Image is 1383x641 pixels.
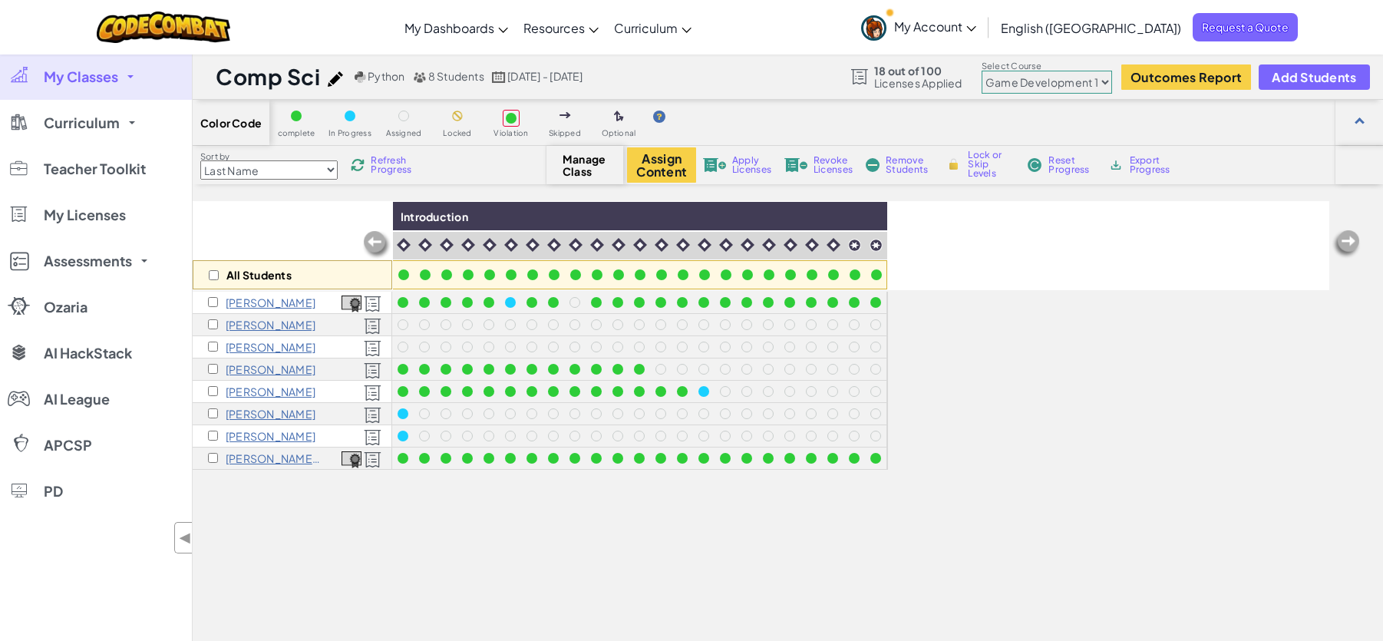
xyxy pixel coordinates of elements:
[848,239,861,252] img: IconCapstoneLevel.svg
[200,150,338,163] label: Sort by
[364,362,381,379] img: Licensed
[703,158,726,172] img: IconLicenseApply.svg
[549,129,581,137] span: Skipped
[627,147,696,183] button: Assign Content
[732,156,771,174] span: Apply Licenses
[982,60,1112,72] label: Select Course
[504,238,518,252] img: IconIntro.svg
[418,238,432,252] img: IconIntro.svg
[606,7,699,48] a: Curriculum
[44,116,120,130] span: Curriculum
[328,71,343,87] img: iconPencil.svg
[784,158,807,172] img: IconLicenseRevoke.svg
[342,449,361,467] a: View Course Completion Certificate
[614,111,624,123] img: IconOptionalLevel.svg
[401,210,468,223] span: Introduction
[1331,229,1362,259] img: Arrow_Left_Inactive.png
[413,71,427,83] img: MultipleUsers.png
[386,129,422,137] span: Assigned
[563,153,608,177] span: Manage Class
[633,238,647,252] img: IconIntro.svg
[1193,13,1298,41] a: Request a Quote
[371,156,418,174] span: Refresh Progress
[461,238,475,252] img: IconIntro.svg
[784,238,797,252] img: IconIntro.svg
[397,7,516,48] a: My Dashboards
[805,238,819,252] img: IconIntro.svg
[676,238,690,252] img: IconIntro.svg
[655,238,668,252] img: IconIntro.svg
[590,238,604,252] img: IconIntro.svg
[226,319,315,331] p: Anthony Gurgyan
[719,238,733,252] img: IconIntro.svg
[364,451,381,468] img: Licensed
[1048,156,1094,174] span: Reset Progress
[226,430,315,442] p: Manuk Shameyan
[870,239,883,252] img: IconCapstoneLevel.svg
[874,64,962,77] span: 18 out of 100
[483,238,497,252] img: IconIntro.svg
[226,363,315,375] p: Allan Khachaturyan
[653,111,665,123] img: IconHint.svg
[44,300,87,314] span: Ozaria
[1001,20,1181,36] span: English ([GEOGRAPHIC_DATA])
[993,7,1189,48] a: English ([GEOGRAPHIC_DATA])
[44,346,132,360] span: AI HackStack
[44,162,146,176] span: Teacher Toolkit
[355,71,366,83] img: python.png
[226,341,315,353] p: Hayk Hovanesyan
[226,385,315,398] p: Christopher Nazarian
[741,238,754,252] img: IconIntro.svg
[1259,64,1369,90] button: Add Students
[1108,158,1123,172] img: IconArchive.svg
[886,156,932,174] span: Remove Students
[698,238,711,252] img: IconIntro.svg
[493,129,528,137] span: Violation
[569,238,583,252] img: IconIntro.svg
[492,71,506,83] img: calendar.svg
[226,269,292,281] p: All Students
[894,18,976,35] span: My Account
[1027,158,1042,172] img: IconReset.svg
[523,20,585,36] span: Resources
[1130,156,1177,174] span: Export Progress
[44,392,110,406] span: AI League
[364,296,381,312] img: Licensed
[516,7,606,48] a: Resources
[364,340,381,357] img: Licensed
[216,62,320,91] h1: Comp Sci
[226,296,315,309] p: Arman Grigoryan
[364,385,381,401] img: Licensed
[364,407,381,424] img: Licensed
[861,15,886,41] img: avatar
[443,129,471,137] span: Locked
[342,296,361,312] img: certificate-icon.png
[968,150,1013,178] span: Lock or Skip Levels
[404,20,494,36] span: My Dashboards
[1121,64,1251,90] button: Outcomes Report
[328,129,371,137] span: In Progress
[946,157,962,171] img: IconLock.svg
[364,429,381,446] img: Licensed
[853,3,984,51] a: My Account
[179,527,192,549] span: ◀
[526,238,540,252] img: IconIntro.svg
[547,238,561,252] img: IconIntro.svg
[226,408,315,420] p: Arthur Sarkisyan
[44,70,118,84] span: My Classes
[559,112,571,118] img: IconSkippedLevel.svg
[368,69,404,83] span: Python
[351,158,365,172] img: IconReload.svg
[428,69,484,83] span: 8 Students
[762,238,776,252] img: IconIntro.svg
[866,158,880,172] img: IconRemoveStudents.svg
[361,230,392,260] img: Arrow_Left_Inactive.png
[827,238,840,252] img: IconIntro.svg
[440,238,454,252] img: IconIntro.svg
[97,12,231,43] img: CodeCombat logo
[342,451,361,468] img: certificate-icon.png
[814,156,853,174] span: Revoke Licenses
